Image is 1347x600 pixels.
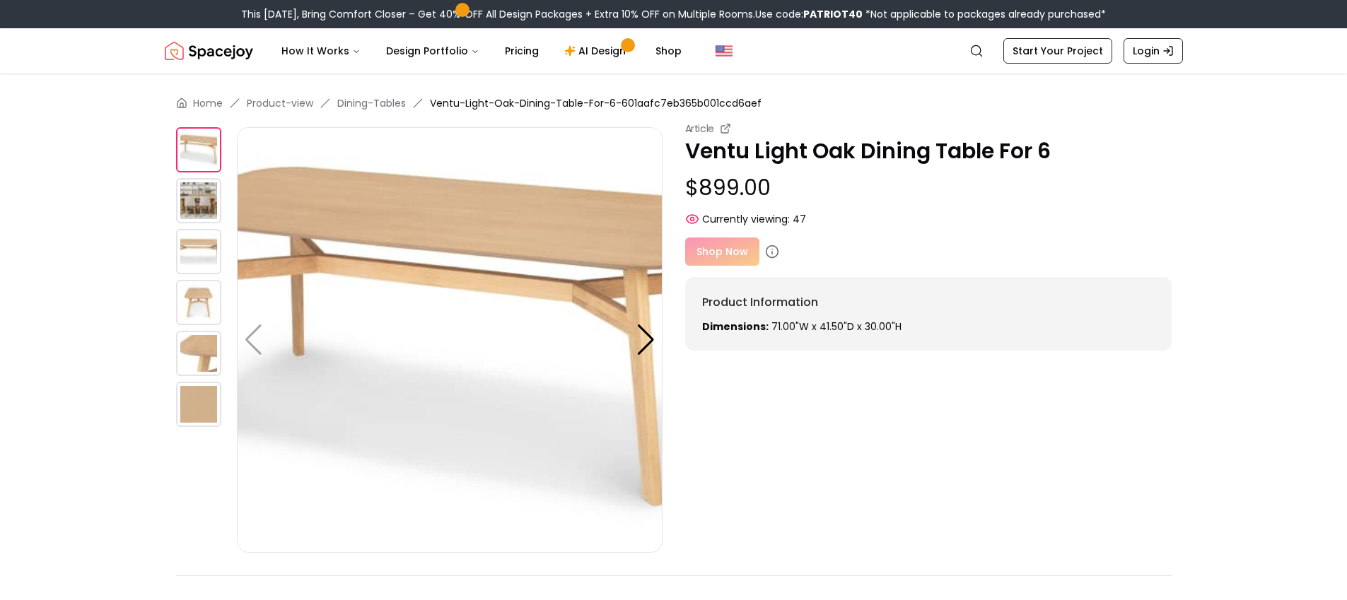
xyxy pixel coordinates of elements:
button: How It Works [270,37,372,65]
span: Currently viewing: [702,212,790,226]
img: https://storage.googleapis.com/spacejoy-main/assets/601aafc7eb365b001ccd6aef/product_2_b93gdm7fa388 [176,331,221,376]
a: Home [193,96,223,110]
a: Pricing [494,37,550,65]
img: https://storage.googleapis.com/spacejoy-main/assets/601aafc7eb365b001ccd6aef/product_0_ol6co4e92mf [176,229,221,274]
a: Shop [644,37,693,65]
a: Start Your Project [1003,38,1112,64]
nav: Global [165,28,1183,73]
img: United States [716,42,733,59]
h6: Product Information [702,294,1155,311]
button: Design Portfolio [375,37,491,65]
div: This [DATE], Bring Comfort Closer – Get 40% OFF All Design Packages + Extra 10% OFF on Multiple R... [241,7,1106,21]
a: AI Design [553,37,641,65]
span: Use code: [755,7,863,21]
span: 47 [793,212,806,226]
img: https://storage.googleapis.com/spacejoy-main/assets/601aafc7eb365b001ccd6aef/product_8_ail0ab7b2gd6 [176,178,221,223]
p: $899.00 [685,175,1172,201]
a: Login [1124,38,1183,64]
img: https://storage.googleapis.com/spacejoy-main/assets/601aafc7eb365b001ccd6aef/product_2_pm42eebmpmni [237,127,663,553]
nav: Main [270,37,693,65]
img: https://storage.googleapis.com/spacejoy-main/assets/601aafc7eb365b001ccd6aef/product_1_oo0f2211bolk [176,280,221,325]
img: https://storage.googleapis.com/spacejoy-main/assets/601aafc7eb365b001ccd6aef/product_3_j34mjmj5b62 [176,382,221,427]
a: Spacejoy [165,37,253,65]
small: Article [685,122,715,136]
b: PATRIOT40 [803,7,863,21]
p: 71.00"W x 41.50"D x 30.00"H [702,319,1155,334]
img: https://storage.googleapis.com/spacejoy-main/assets/601aafc7eb365b001ccd6aef/product_2_pm42eebmpmni [176,127,221,172]
a: Product-view [247,96,313,110]
span: Ventu-Light-Oak-Dining-Table-For-6-601aafc7eb365b001ccd6aef [430,96,762,110]
nav: breadcrumb [176,96,1172,110]
p: Ventu Light Oak Dining Table For 6 [685,139,1172,164]
span: *Not applicable to packages already purchased* [863,7,1106,21]
strong: Dimensions: [702,319,769,334]
img: Spacejoy Logo [165,37,253,65]
a: Dining-Tables [337,96,406,110]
